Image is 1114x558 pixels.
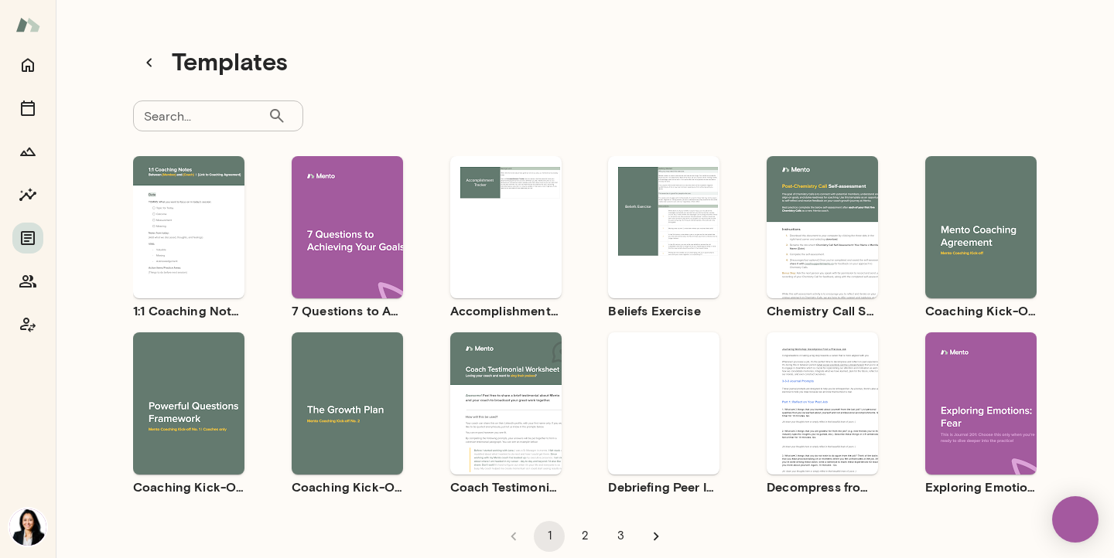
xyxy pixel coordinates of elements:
[172,46,288,79] h4: Templates
[292,301,403,320] h6: 7 Questions to Achieving Your Goals
[12,266,43,297] button: Members
[534,521,565,552] button: page 1
[608,301,719,320] h6: Beliefs Exercise
[133,301,244,320] h6: 1:1 Coaching Notes
[9,509,46,546] img: Monica Aggarwal
[133,478,244,496] h6: Coaching Kick-Off No. 1 | Powerful Questions [Coaches Only]
[12,136,43,167] button: Growth Plan
[641,521,671,552] button: Go to next page
[608,478,719,496] h6: Debriefing Peer Insights (360 feedback) Guide
[12,309,43,340] button: Coach app
[133,509,1037,552] div: pagination
[450,301,562,320] h6: Accomplishment Tracker
[12,223,43,253] button: Documents
[450,478,562,496] h6: Coach Testimonial Worksheet
[15,10,40,39] img: Mento
[767,478,878,496] h6: Decompress from a Job
[496,521,674,552] nav: pagination navigation
[767,301,878,320] h6: Chemistry Call Self-Assessment [Coaches only]
[12,49,43,80] button: Home
[12,93,43,124] button: Sessions
[292,478,403,496] h6: Coaching Kick-Off No. 2 | The Growth Plan
[12,179,43,210] button: Insights
[925,301,1037,320] h6: Coaching Kick-Off | Coaching Agreement
[569,521,600,552] button: Go to page 2
[605,521,636,552] button: Go to page 3
[925,478,1037,496] h6: Exploring Emotions: Fear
